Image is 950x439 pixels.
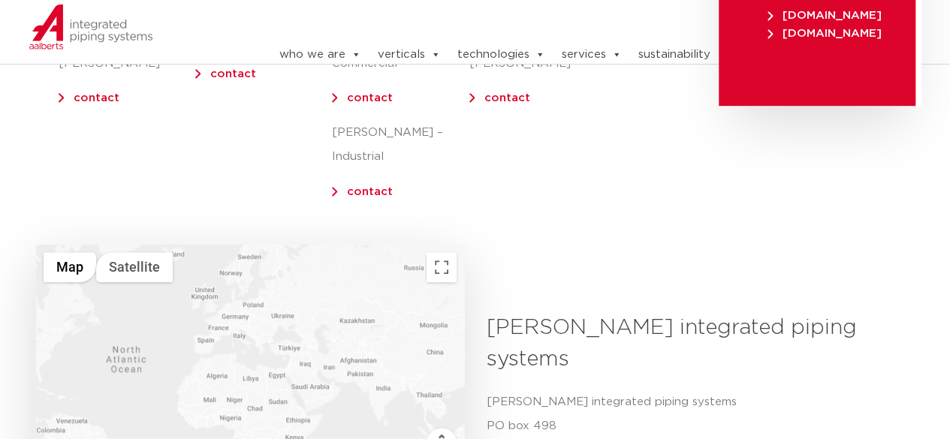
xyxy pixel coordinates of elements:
a: contact [347,92,393,104]
nav: Menu [233,1,915,25]
a: [DOMAIN_NAME] [764,10,885,21]
a: who we are [279,40,360,70]
a: contact [210,68,256,80]
span: [DOMAIN_NAME] [768,10,882,21]
span: [DOMAIN_NAME] [768,28,882,39]
a: sustainability [638,40,725,70]
button: Toggle fullscreen view [427,252,457,282]
a: [DOMAIN_NAME] [764,28,885,39]
a: contact [74,92,119,104]
a: contact [484,92,530,104]
a: services [561,40,621,70]
button: Show satellite imagery [96,252,173,282]
button: Show street map [44,252,96,282]
p: [PERSON_NAME] – Industrial [332,121,469,169]
a: contact [347,186,393,197]
a: verticals [377,40,440,70]
a: technologies [457,40,544,70]
h3: [PERSON_NAME] integrated piping systems [487,312,903,375]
